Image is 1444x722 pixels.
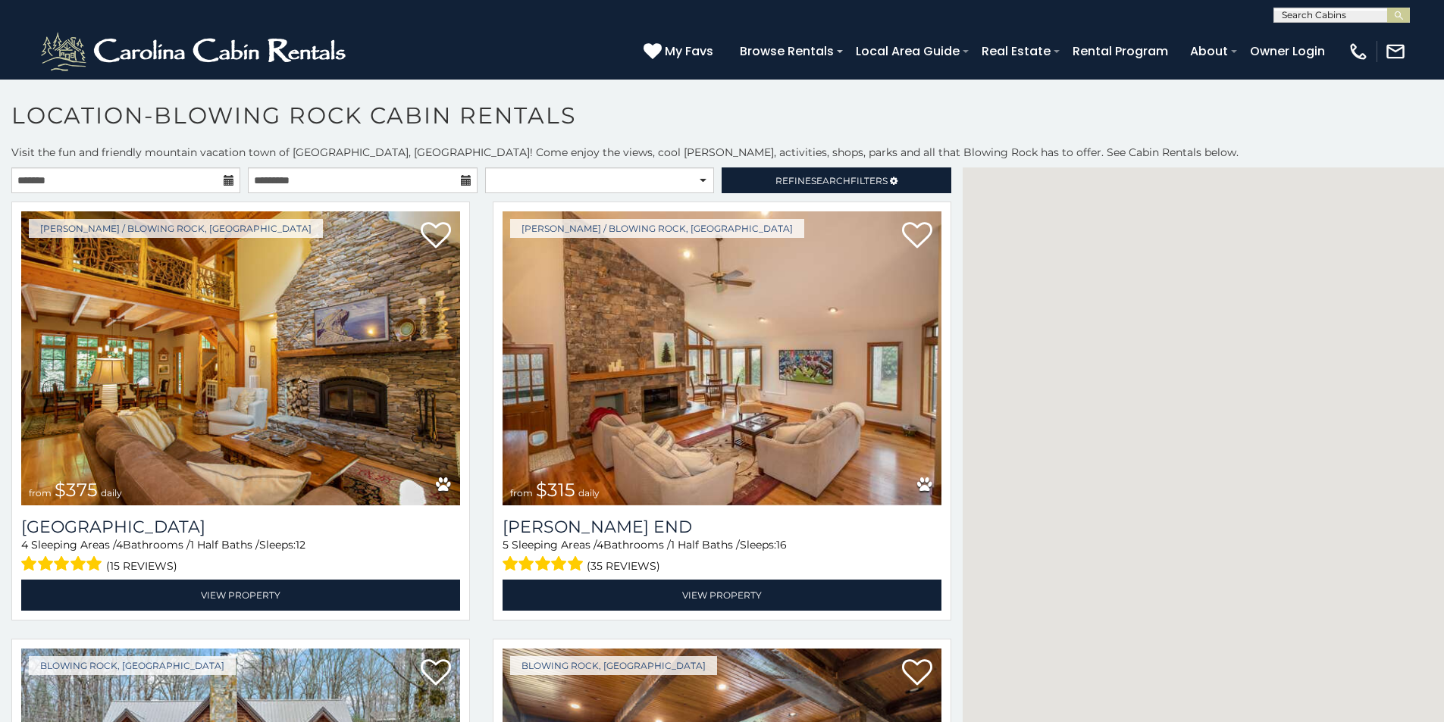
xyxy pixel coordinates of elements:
a: from $375 daily [21,211,460,505]
img: 1714397922_thumbnail.jpeg [21,211,460,505]
span: (35 reviews) [587,556,660,576]
img: White-1-2.png [38,29,352,74]
span: daily [101,487,122,499]
h3: Moss End [503,517,941,537]
a: from $315 daily [503,211,941,505]
a: [GEOGRAPHIC_DATA] [21,517,460,537]
img: 1714398144_thumbnail.jpeg [503,211,941,505]
a: Owner Login [1242,38,1333,64]
span: (15 reviews) [106,556,177,576]
a: My Favs [644,42,717,61]
a: Blowing Rock, [GEOGRAPHIC_DATA] [29,656,236,675]
span: 16 [776,538,787,552]
a: Browse Rentals [732,38,841,64]
span: from [510,487,533,499]
span: 1 Half Baths / [190,538,259,552]
a: Rental Program [1065,38,1176,64]
span: daily [578,487,600,499]
a: [PERSON_NAME] / Blowing Rock, [GEOGRAPHIC_DATA] [29,219,323,238]
h3: Mountain Song Lodge [21,517,460,537]
a: Add to favorites [902,220,932,252]
a: Local Area Guide [848,38,967,64]
img: mail-regular-white.png [1385,41,1406,62]
span: 4 [21,538,28,552]
span: 1 Half Baths / [671,538,740,552]
a: [PERSON_NAME] End [503,517,941,537]
a: Add to favorites [421,220,451,252]
span: Refine Filters [775,175,888,186]
span: 5 [503,538,509,552]
span: from [29,487,52,499]
a: View Property [21,580,460,611]
a: [PERSON_NAME] / Blowing Rock, [GEOGRAPHIC_DATA] [510,219,804,238]
span: 4 [116,538,123,552]
div: Sleeping Areas / Bathrooms / Sleeps: [503,537,941,576]
a: About [1182,38,1236,64]
span: Search [811,175,850,186]
span: 4 [597,538,603,552]
span: 12 [296,538,305,552]
a: Add to favorites [902,658,932,689]
img: phone-regular-white.png [1348,41,1369,62]
div: Sleeping Areas / Bathrooms / Sleeps: [21,537,460,576]
a: Add to favorites [421,658,451,689]
span: $375 [55,479,98,501]
a: RefineSearchFilters [722,167,951,193]
a: Real Estate [974,38,1058,64]
a: Blowing Rock, [GEOGRAPHIC_DATA] [510,656,717,675]
span: $315 [536,479,575,501]
a: View Property [503,580,941,611]
span: My Favs [665,42,713,61]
